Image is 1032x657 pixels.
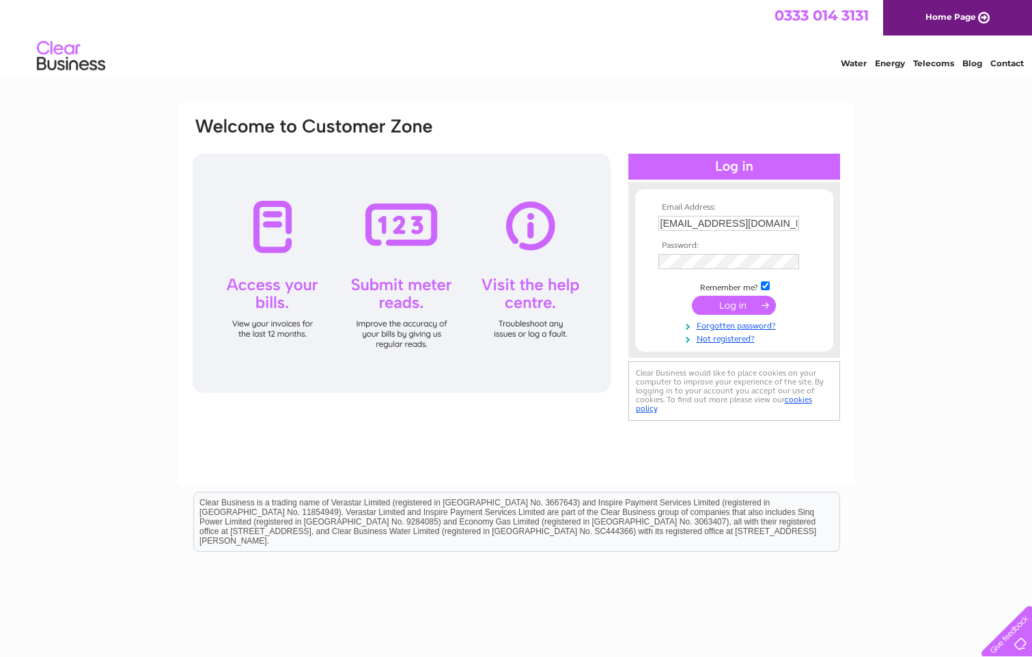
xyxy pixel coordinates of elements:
[841,58,867,68] a: Water
[655,241,813,251] th: Password:
[875,58,905,68] a: Energy
[194,8,839,66] div: Clear Business is a trading name of Verastar Limited (registered in [GEOGRAPHIC_DATA] No. 3667643...
[655,279,813,293] td: Remember me?
[913,58,954,68] a: Telecoms
[628,361,840,421] div: Clear Business would like to place cookies on your computer to improve your experience of the sit...
[692,296,776,315] input: Submit
[962,58,982,68] a: Blog
[990,58,1024,68] a: Contact
[658,331,813,344] a: Not registered?
[636,395,812,413] a: cookies policy
[655,203,813,212] th: Email Address:
[36,36,106,77] img: logo.png
[658,318,813,331] a: Forgotten password?
[775,7,869,24] a: 0333 014 3131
